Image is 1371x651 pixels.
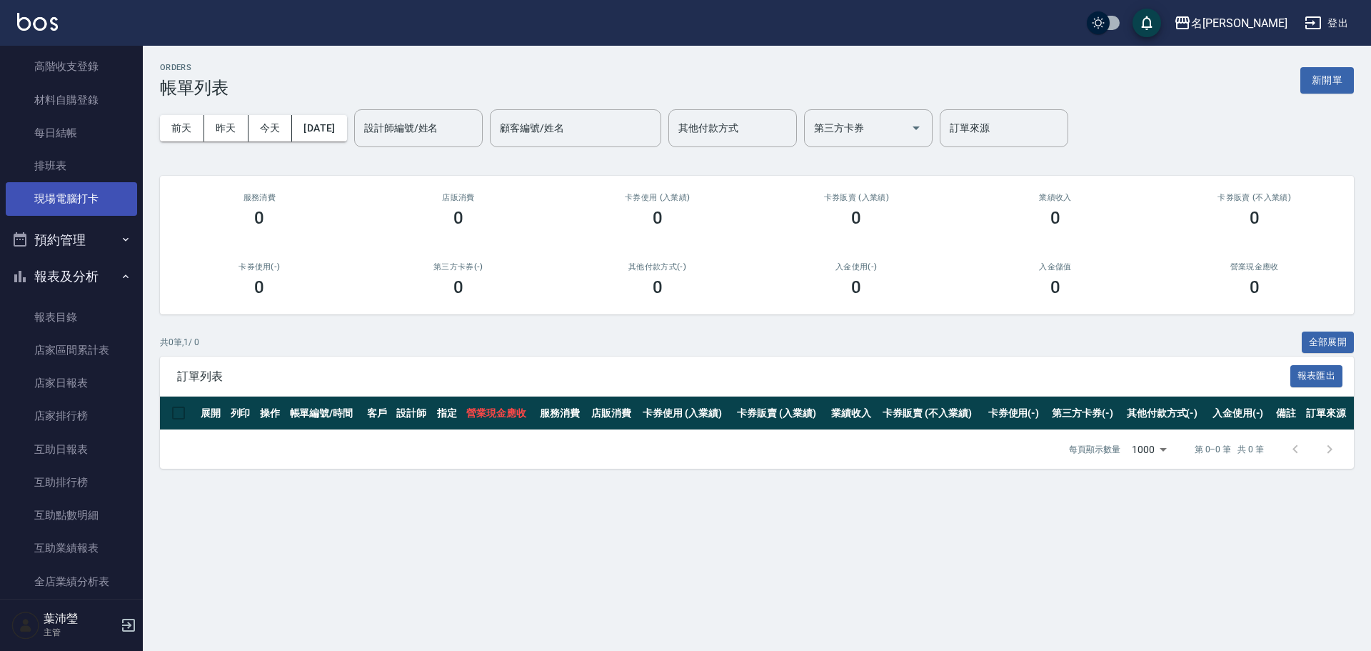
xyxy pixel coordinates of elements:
th: 操作 [256,397,286,430]
button: 前天 [160,115,204,141]
a: 材料自購登錄 [6,84,137,116]
th: 服務消費 [536,397,588,430]
button: [DATE] [292,115,346,141]
h3: 0 [254,208,264,228]
a: 設計師業績表 [6,598,137,631]
th: 其他付款方式(-) [1123,397,1209,430]
h2: 第三方卡券(-) [376,262,541,272]
h3: 0 [453,208,463,228]
th: 指定 [433,397,463,430]
h5: 葉沛瑩 [44,612,116,626]
a: 排班表 [6,149,137,182]
button: save [1133,9,1161,37]
a: 每日結帳 [6,116,137,149]
button: 登出 [1299,10,1354,36]
a: 互助排行榜 [6,466,137,499]
h2: 入金使用(-) [774,262,939,272]
h3: 0 [453,277,463,297]
th: 卡券使用 (入業績) [639,397,733,430]
p: 主管 [44,626,116,639]
img: Logo [17,13,58,31]
a: 新開單 [1300,73,1354,86]
a: 高階收支登錄 [6,50,137,83]
h3: 帳單列表 [160,78,228,98]
th: 訂單來源 [1302,397,1354,430]
button: 報表匯出 [1290,365,1343,387]
h3: 0 [653,277,663,297]
a: 店家日報表 [6,367,137,399]
button: 昨天 [204,115,248,141]
th: 備註 [1272,397,1302,430]
h3: 0 [1050,277,1060,297]
th: 卡券販賣 (入業績) [733,397,828,430]
th: 展開 [197,397,227,430]
img: Person [11,611,40,640]
a: 報表目錄 [6,301,137,334]
a: 報表匯出 [1290,369,1343,382]
th: 設計師 [393,397,433,430]
h2: 卡券使用(-) [177,262,342,272]
h3: 0 [1050,208,1060,228]
div: 名[PERSON_NAME] [1191,14,1287,32]
th: 客戶 [363,397,393,430]
button: 報表及分析 [6,258,137,295]
h2: 其他付款方式(-) [575,262,740,272]
th: 入金使用(-) [1209,397,1272,430]
h3: 0 [851,277,861,297]
button: 名[PERSON_NAME] [1168,9,1293,38]
h2: 營業現金應收 [1172,262,1337,272]
th: 卡券販賣 (不入業績) [879,397,984,430]
h3: 0 [851,208,861,228]
th: 列印 [227,397,257,430]
button: Open [905,116,928,139]
div: 1000 [1126,430,1172,469]
p: 每頁顯示數量 [1069,443,1120,456]
th: 業績收入 [828,397,879,430]
th: 營業現金應收 [463,397,536,430]
a: 互助業績報表 [6,532,137,565]
th: 帳單編號/時間 [286,397,363,430]
button: 預約管理 [6,222,137,259]
h3: 0 [1250,277,1260,297]
a: 全店業績分析表 [6,565,137,598]
p: 共 0 筆, 1 / 0 [160,336,199,349]
button: 新開單 [1300,67,1354,94]
a: 店家區間累計表 [6,334,137,367]
th: 店販消費 [588,397,639,430]
span: 訂單列表 [177,369,1290,384]
h3: 0 [1250,208,1260,228]
h3: 0 [254,277,264,297]
h2: 業績收入 [973,193,1138,202]
h2: 卡券使用 (入業績) [575,193,740,202]
h3: 0 [653,208,663,228]
h2: 入金儲值 [973,262,1138,272]
h2: 卡券販賣 (不入業績) [1172,193,1337,202]
th: 第三方卡券(-) [1048,397,1123,430]
h2: 店販消費 [376,193,541,202]
a: 現場電腦打卡 [6,182,137,215]
th: 卡券使用(-) [985,397,1048,430]
a: 店家排行榜 [6,399,137,432]
h3: 服務消費 [177,193,342,202]
a: 互助日報表 [6,433,137,466]
button: 全部展開 [1302,332,1355,354]
h2: 卡券販賣 (入業績) [774,193,939,202]
p: 第 0–0 筆 共 0 筆 [1195,443,1264,456]
h2: ORDERS [160,63,228,72]
button: 今天 [248,115,293,141]
a: 互助點數明細 [6,499,137,532]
